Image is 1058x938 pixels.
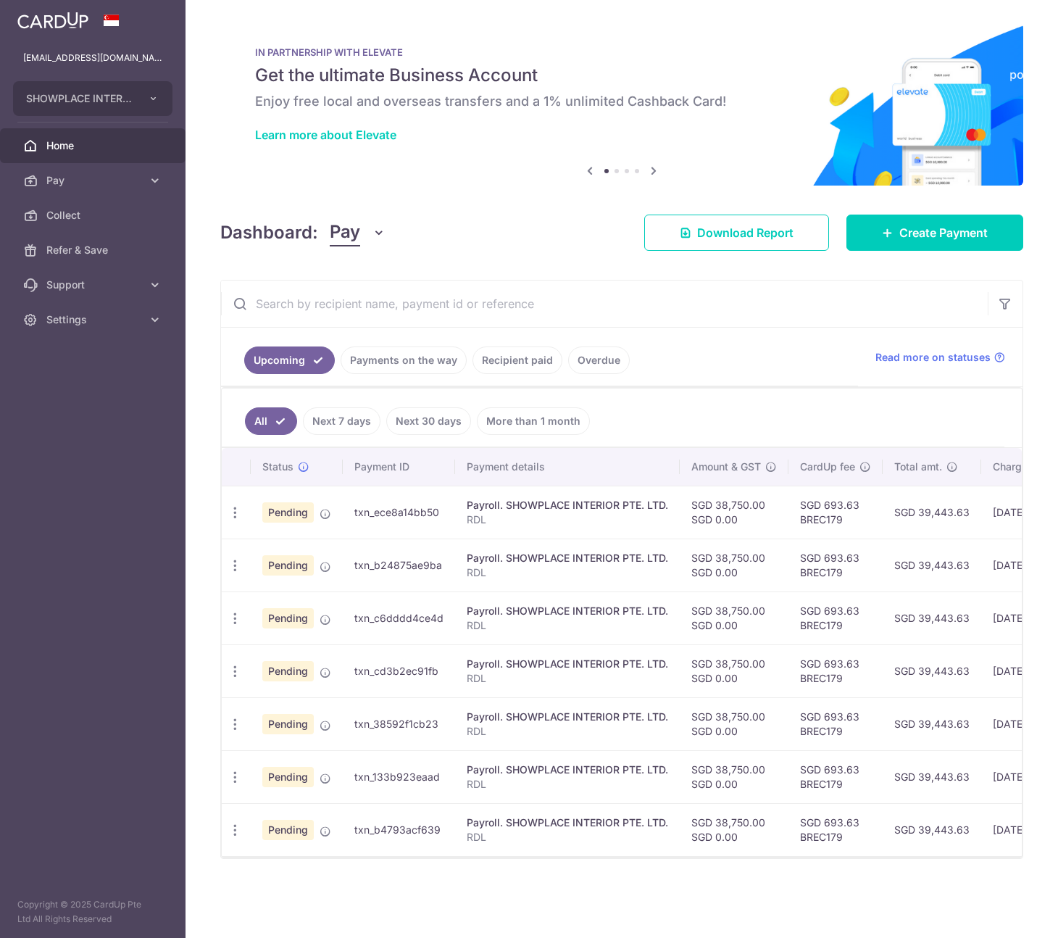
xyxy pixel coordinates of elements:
td: SGD 693.63 BREC179 [788,803,883,856]
span: Pending [262,714,314,734]
a: All [245,407,297,435]
a: Upcoming [244,346,335,374]
span: Total amt. [894,460,942,474]
span: Settings [46,312,142,327]
td: SGD 39,443.63 [883,486,981,539]
td: SGD 39,443.63 [883,539,981,592]
span: Charge date [993,460,1052,474]
span: Home [46,138,142,153]
span: CardUp fee [800,460,855,474]
td: SGD 693.63 BREC179 [788,486,883,539]
div: Payroll. SHOWPLACE INTERIOR PTE. LTD. [467,657,668,671]
span: Pending [262,608,314,628]
a: Read more on statuses [875,350,1005,365]
button: Pay [330,219,386,246]
p: RDL [467,777,668,792]
p: RDL [467,512,668,527]
h4: Dashboard: [220,220,318,246]
span: SHOWPLACE INTERIOR PTE. LTD. [26,91,133,106]
a: Learn more about Elevate [255,128,396,142]
a: Recipient paid [472,346,562,374]
a: Next 30 days [386,407,471,435]
div: Payroll. SHOWPLACE INTERIOR PTE. LTD. [467,604,668,618]
td: txn_cd3b2ec91fb [343,644,455,697]
span: Download Report [697,224,793,241]
a: Payments on the way [341,346,467,374]
div: Payroll. SHOWPLACE INTERIOR PTE. LTD. [467,763,668,777]
td: SGD 693.63 BREC179 [788,750,883,803]
div: Payroll. SHOWPLACE INTERIOR PTE. LTD. [467,710,668,724]
a: Download Report [644,215,829,251]
th: Payment details [455,448,680,486]
div: Payroll. SHOWPLACE INTERIOR PTE. LTD. [467,551,668,565]
input: Search by recipient name, payment id or reference [221,281,988,327]
td: SGD 693.63 BREC179 [788,592,883,644]
p: RDL [467,724,668,739]
td: SGD 693.63 BREC179 [788,539,883,592]
h6: Enjoy free local and overseas transfers and a 1% unlimited Cashback Card! [255,93,988,110]
td: SGD 38,750.00 SGD 0.00 [680,803,788,856]
span: Pending [262,661,314,681]
td: SGD 38,750.00 SGD 0.00 [680,750,788,803]
a: More than 1 month [477,407,590,435]
span: Pending [262,767,314,787]
td: SGD 38,750.00 SGD 0.00 [680,486,788,539]
td: SGD 38,750.00 SGD 0.00 [680,644,788,697]
span: Status [262,460,293,474]
span: Refer & Save [46,243,142,257]
span: Pay [46,173,142,188]
td: txn_b24875ae9ba [343,539,455,592]
td: SGD 693.63 BREC179 [788,644,883,697]
td: txn_38592f1cb23 [343,697,455,750]
div: Payroll. SHOWPLACE INTERIOR PTE. LTD. [467,815,668,830]
img: CardUp [17,12,88,29]
td: SGD 38,750.00 SGD 0.00 [680,592,788,644]
span: Pay [330,219,360,246]
td: SGD 39,443.63 [883,592,981,644]
td: txn_c6dddd4ce4d [343,592,455,644]
p: RDL [467,565,668,580]
td: txn_b4793acf639 [343,803,455,856]
a: Overdue [568,346,630,374]
span: Read more on statuses [875,350,991,365]
td: txn_ece8a14bb50 [343,486,455,539]
p: IN PARTNERSHIP WITH ELEVATE [255,46,988,58]
h5: Get the ultimate Business Account [255,64,988,87]
td: txn_133b923eaad [343,750,455,803]
td: SGD 39,443.63 [883,644,981,697]
p: RDL [467,671,668,686]
span: Amount & GST [691,460,761,474]
span: Collect [46,208,142,223]
div: Payroll. SHOWPLACE INTERIOR PTE. LTD. [467,498,668,512]
span: Pending [262,555,314,576]
a: Create Payment [846,215,1023,251]
a: Next 7 days [303,407,380,435]
span: Pending [262,820,314,840]
p: [EMAIL_ADDRESS][DOMAIN_NAME] [23,51,162,65]
td: SGD 38,750.00 SGD 0.00 [680,539,788,592]
p: RDL [467,618,668,633]
span: Support [46,278,142,292]
p: RDL [467,830,668,844]
td: SGD 39,443.63 [883,750,981,803]
span: Create Payment [899,224,988,241]
td: SGD 39,443.63 [883,803,981,856]
span: Pending [262,502,314,523]
td: SGD 38,750.00 SGD 0.00 [680,697,788,750]
button: SHOWPLACE INTERIOR PTE. LTD. [13,81,172,116]
th: Payment ID [343,448,455,486]
img: Renovation banner [220,23,1023,186]
td: SGD 693.63 BREC179 [788,697,883,750]
td: SGD 39,443.63 [883,697,981,750]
